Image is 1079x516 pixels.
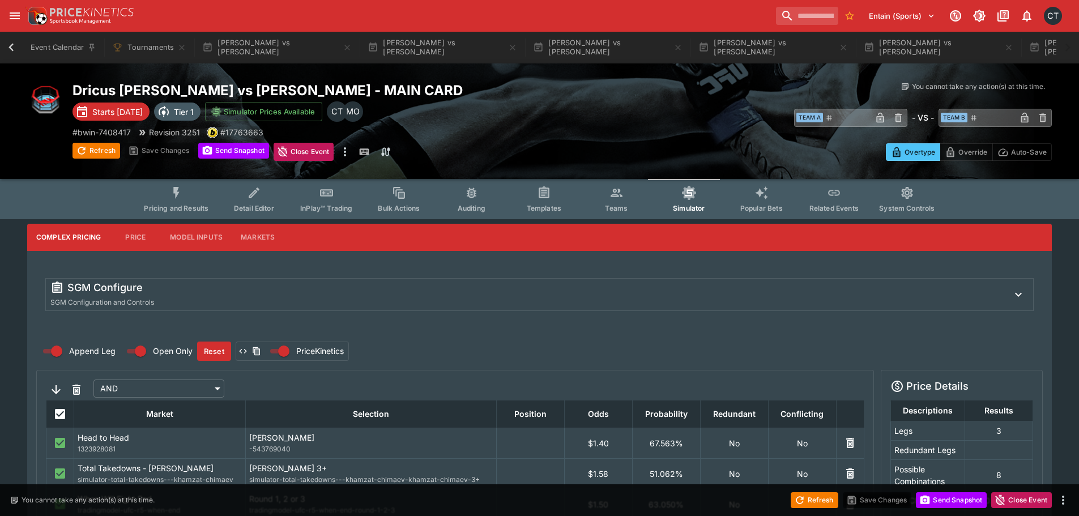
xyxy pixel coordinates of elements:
[886,143,940,161] button: Overtype
[72,82,562,99] h2: Copy To Clipboard
[207,127,218,138] div: bwin
[149,126,200,138] p: Revision 3251
[249,432,492,443] p: [PERSON_NAME]
[249,462,492,474] p: [PERSON_NAME] 3+
[361,32,524,63] button: [PERSON_NAME] vs [PERSON_NAME]
[50,19,111,24] img: Sportsbook Management
[22,495,155,505] p: You cannot take any action(s) at this time.
[92,106,143,118] p: Starts [DATE]
[496,400,564,428] th: Position
[992,143,1052,161] button: Auto-Save
[857,32,1020,63] button: [PERSON_NAME] vs [PERSON_NAME]
[174,106,194,118] p: Tier 1
[940,143,992,161] button: Override
[905,146,935,158] p: Overtype
[343,101,363,122] div: Mark O'Loughlan
[78,462,242,474] p: Total Takedowns - [PERSON_NAME]
[632,428,700,458] td: 67.563%
[768,458,836,489] td: No
[527,204,561,212] span: Templates
[93,379,224,398] div: AND
[916,492,987,508] button: Send Snapshot
[135,179,944,219] div: Event type filters
[912,112,934,123] h6: - VS -
[263,342,344,360] label: Change payload type
[1044,7,1062,25] div: Cameron Tarver
[24,32,103,63] button: Event Calendar
[207,127,217,138] img: bwin.png
[1056,493,1070,507] button: more
[564,400,632,428] th: Odds
[5,6,25,26] button: open drawer
[890,421,965,440] td: Legs
[886,143,1052,161] div: Start From
[768,428,836,458] td: No
[249,443,492,455] span: -543769040
[969,6,990,26] button: Toggle light/dark mode
[72,126,131,138] p: Copy To Clipboard
[941,113,967,122] span: Team B
[768,400,836,428] th: Conflicting
[809,204,859,212] span: Related Events
[632,458,700,489] td: 51.062%
[740,204,783,212] span: Popular Bets
[27,224,110,251] button: Complex Pricing
[605,204,628,212] span: Teams
[236,344,250,358] button: View payload
[27,82,63,118] img: mma.png
[161,224,232,251] button: Model Inputs
[249,474,492,485] span: simulator-total-takedowns---khamzat-chimaev-khamzat-chimaev-3+
[879,204,935,212] span: System Controls
[234,204,274,212] span: Detail Editor
[378,204,420,212] span: Bulk Actions
[144,204,208,212] span: Pricing and Results
[250,344,263,358] button: Copy payload to clipboard
[72,143,120,159] button: Refresh
[232,224,284,251] button: Markets
[50,281,999,295] div: SGM Configure
[632,400,700,428] th: Probability
[153,345,193,357] span: Open Only
[274,143,334,161] button: Close Event
[1040,3,1065,28] button: Cameron Tarver
[198,143,269,159] button: Send Snapshot
[958,146,987,158] p: Override
[791,492,838,508] button: Refresh
[1017,6,1037,26] button: Notifications
[965,459,1033,491] td: 8
[220,126,263,138] p: Copy To Clipboard
[945,6,966,26] button: Connected to PK
[912,82,1045,92] p: You cannot take any action(s) at this time.
[197,342,231,361] button: Reset
[105,32,193,63] button: Tournaments
[673,204,705,212] span: Simulator
[906,379,969,393] h5: Price Details
[195,32,359,63] button: [PERSON_NAME] vs [PERSON_NAME]
[338,143,352,161] button: more
[50,8,134,16] img: PriceKinetics
[327,101,347,122] div: Cameron Tarver
[296,345,344,357] span: PriceKinetics
[700,400,768,428] th: Redundant
[993,6,1013,26] button: Documentation
[890,440,965,459] td: Redundant Legs
[246,400,496,428] th: Selection
[700,428,768,458] td: No
[74,400,246,428] th: Market
[69,345,116,357] span: Append Leg
[300,204,352,212] span: InPlay™ Trading
[965,400,1033,421] th: Results
[205,102,322,121] button: Simulator Prices Available
[841,7,859,25] button: No Bookmarks
[564,428,632,458] td: $1.40
[862,7,942,25] button: Select Tenant
[78,432,242,443] p: Head to Head
[796,113,823,122] span: Team A
[776,7,838,25] input: search
[1011,146,1047,158] p: Auto-Save
[700,458,768,489] td: No
[965,421,1033,440] td: 3
[25,5,48,27] img: PriceKinetics Logo
[526,32,689,63] button: [PERSON_NAME] vs [PERSON_NAME]
[991,492,1052,508] button: Close Event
